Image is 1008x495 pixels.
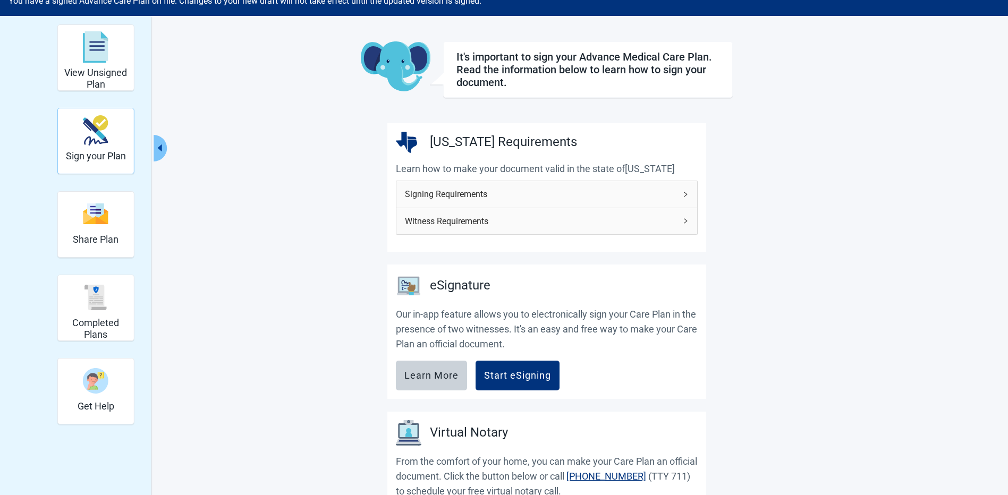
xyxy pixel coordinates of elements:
[57,191,134,258] div: Share Plan
[396,161,698,176] p: Learn how to make your document valid in the state of [US_STATE]
[154,135,167,161] button: Collapse menu
[83,31,108,63] img: svg%3e
[396,420,421,446] img: Virtual Notary
[57,108,134,174] div: Sign your Plan
[62,67,130,90] h2: View Unsigned Plan
[83,115,108,146] img: make_plan_official-CpYJDfBD.svg
[430,423,508,443] h3: Virtual Notary
[155,143,165,153] span: caret-left
[484,370,551,381] div: Start eSigning
[73,234,118,245] h2: Share Plan
[57,358,134,424] div: Get Help
[405,215,676,228] span: Witness Requirements
[83,202,108,225] img: svg%3e
[430,132,577,152] h3: [US_STATE] Requirements
[430,276,490,296] h3: eSignature
[396,208,697,234] div: Witness Requirements
[396,307,698,352] p: Our in-app feature allows you to electronically sign your Care Plan in the presence of two witnes...
[396,132,417,153] img: Texas
[361,41,430,92] img: Koda Elephant
[682,191,689,198] span: right
[682,218,689,224] span: right
[566,471,646,482] a: [PHONE_NUMBER]
[476,361,560,390] button: Start eSigning
[57,275,134,341] div: Completed Plans
[396,361,467,390] button: Learn More
[404,370,459,381] div: Learn More
[83,285,108,310] img: svg%3e
[405,187,676,201] span: Signing Requirements
[62,317,130,340] h2: Completed Plans
[456,50,719,89] div: It's important to sign your Advance Medical Care Plan. Read the information below to learn how to...
[78,400,114,412] h2: Get Help
[83,368,108,394] img: person-question-x68TBcxA.svg
[66,150,126,162] h2: Sign your Plan
[396,181,697,207] div: Signing Requirements
[396,273,421,298] img: eSignature
[57,24,134,91] div: View Unsigned Plan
